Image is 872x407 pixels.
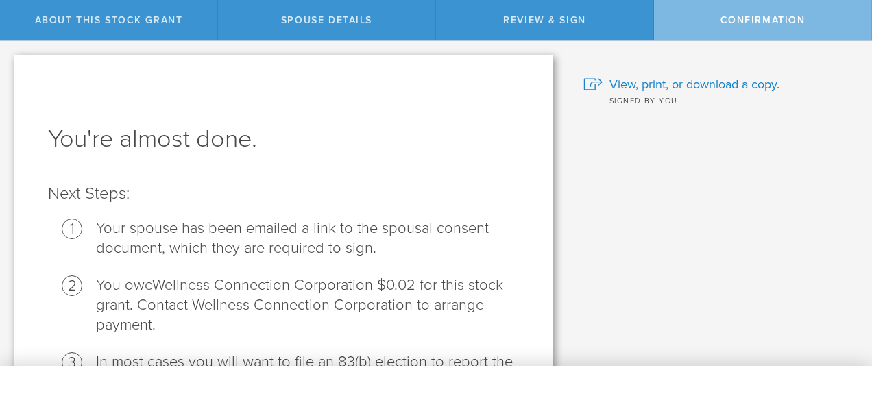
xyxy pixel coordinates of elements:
span: Review & Sign [503,14,586,26]
span: View, print, or download a copy. [609,75,779,93]
span: You owe [96,276,152,294]
p: Next Steps: [48,183,519,205]
span: About this stock grant [35,14,183,26]
h1: You're almost done. [48,123,519,156]
div: Signed by you [583,93,851,107]
li: Wellness Connection Corporation $0.02 for this stock grant. Contact Wellness Connection Corporati... [96,275,519,335]
span: Confirmation [720,14,806,26]
li: Your spouse has been emailed a link to the spousal consent document, which they are required to s... [96,219,519,258]
span: Spouse Details [281,14,372,26]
